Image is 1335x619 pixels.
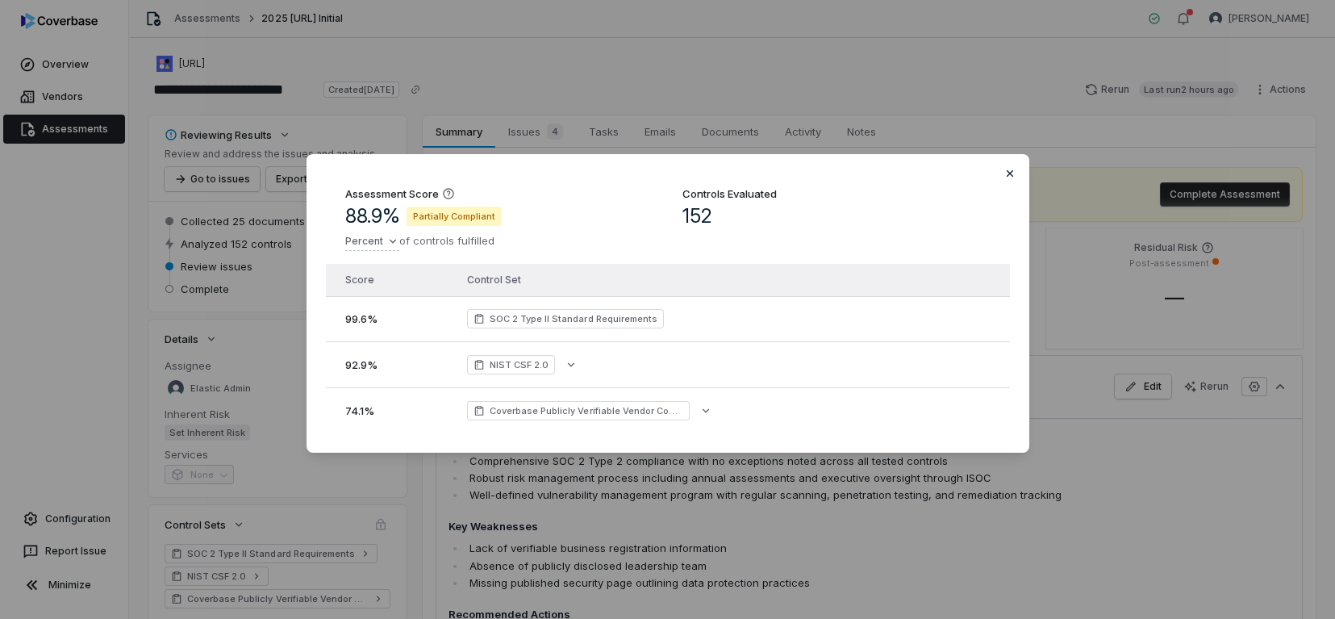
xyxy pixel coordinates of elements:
[407,207,503,226] span: Partially Compliant
[345,404,374,417] span: 74.1 %
[682,204,712,228] span: 152
[326,264,454,296] th: Score
[454,264,951,296] th: Control Set
[345,232,399,251] button: Percent
[345,312,378,325] span: 99.6 %
[345,232,494,251] div: of controls fulfilled
[490,404,683,417] span: Coverbase Publicly Verifiable Vendor Controls
[345,204,400,228] span: 88.9 %
[345,186,439,201] h3: Assessment Score
[490,358,549,371] span: NIST CSF 2.0
[682,186,777,204] h3: Controls Evaluated
[345,358,378,371] span: 92.9 %
[490,312,657,325] span: SOC 2 Type II Standard Requirements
